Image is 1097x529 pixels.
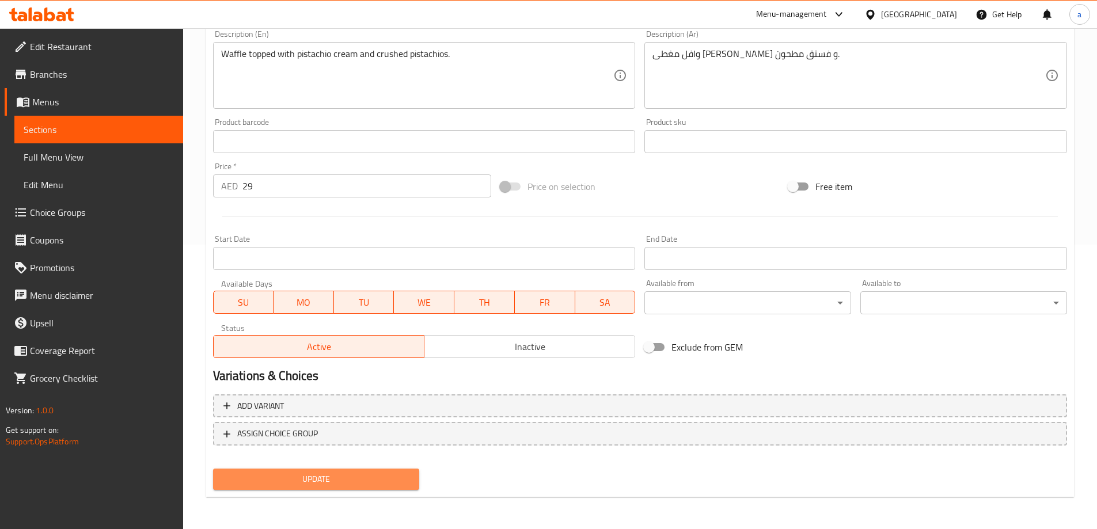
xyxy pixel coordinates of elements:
span: Price on selection [527,180,595,193]
button: Inactive [424,335,635,358]
p: AED [221,179,238,193]
span: Branches [30,67,174,81]
a: Grocery Checklist [5,364,183,392]
button: FR [515,291,575,314]
button: ASSIGN CHOICE GROUP [213,422,1067,446]
div: Menu-management [756,7,827,21]
a: Menu disclaimer [5,281,183,309]
a: Support.OpsPlatform [6,434,79,449]
span: SA [580,294,631,311]
span: Update [222,472,411,486]
span: Add variant [237,399,284,413]
button: WE [394,291,454,314]
span: WE [398,294,450,311]
button: Add variant [213,394,1067,418]
span: Choice Groups [30,205,174,219]
textarea: Waffle topped with pistachio cream and crushed pistachios. [221,48,614,103]
span: Inactive [429,338,631,355]
span: Coupons [30,233,174,247]
div: ​ [860,291,1067,314]
span: Coverage Report [30,344,174,357]
input: Please enter product barcode [213,130,636,153]
span: ASSIGN CHOICE GROUP [237,427,318,441]
span: Edit Restaurant [30,40,174,54]
a: Upsell [5,309,183,337]
span: Version: [6,403,34,418]
button: Active [213,335,424,358]
span: MO [278,294,329,311]
span: Promotions [30,261,174,275]
span: Edit Menu [24,178,174,192]
span: TU [339,294,390,311]
a: Full Menu View [14,143,183,171]
a: Menus [5,88,183,116]
input: Please enter price [242,174,492,197]
span: Menus [32,95,174,109]
button: SA [575,291,636,314]
span: SU [218,294,269,311]
span: Get support on: [6,423,59,437]
span: Full Menu View [24,150,174,164]
h2: Variations & Choices [213,367,1067,385]
a: Choice Groups [5,199,183,226]
div: [GEOGRAPHIC_DATA] [881,8,957,21]
button: TH [454,291,515,314]
a: Coverage Report [5,337,183,364]
span: Free item [815,180,852,193]
span: a [1077,8,1081,21]
a: Edit Menu [14,171,183,199]
textarea: وافل مغطى [PERSON_NAME] و فستق مطحون. [652,48,1045,103]
span: Upsell [30,316,174,330]
a: Sections [14,116,183,143]
a: Branches [5,60,183,88]
span: Exclude from GEM [671,340,743,354]
span: Sections [24,123,174,136]
a: Coupons [5,226,183,254]
span: Grocery Checklist [30,371,174,385]
button: SU [213,291,274,314]
span: Active [218,338,420,355]
span: Menu disclaimer [30,288,174,302]
button: MO [274,291,334,314]
a: Promotions [5,254,183,281]
span: TH [459,294,510,311]
span: FR [519,294,571,311]
a: Edit Restaurant [5,33,183,60]
span: 1.0.0 [36,403,54,418]
button: Update [213,469,420,490]
input: Please enter product sku [644,130,1067,153]
div: ​ [644,291,851,314]
button: TU [334,291,394,314]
